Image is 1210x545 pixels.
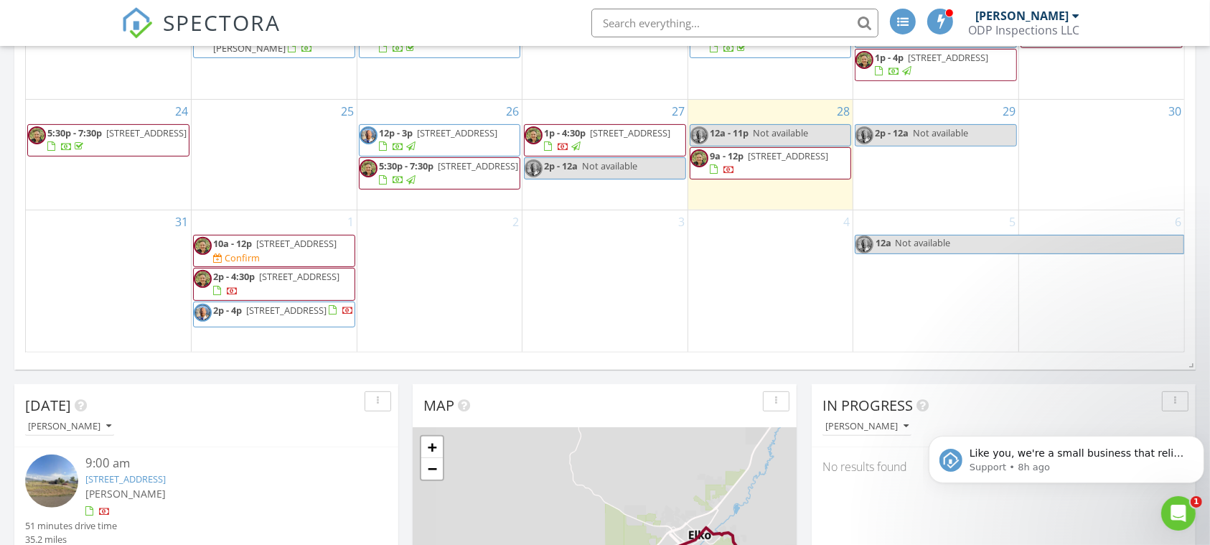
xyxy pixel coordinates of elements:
td: Go to September 1, 2025 [192,210,357,352]
span: 2p - 12a [544,159,578,172]
a: 1p - 4p [STREET_ADDRESS] [875,51,988,78]
a: Go to September 1, 2025 [344,210,357,233]
img: resized_20240830_150514_002.jpeg [690,149,708,167]
button: [PERSON_NAME] [25,417,114,437]
a: Zoom in [421,437,443,458]
td: Go to August 31, 2025 [26,210,192,352]
span: 2p - 4p [213,304,242,317]
a: Go to August 24, 2025 [172,100,191,123]
td: Go to August 25, 2025 [192,99,357,210]
td: Go to September 3, 2025 [522,210,688,352]
span: 1p - 4:30p [544,126,586,139]
div: Confirm [225,252,260,264]
div: [PERSON_NAME] [975,9,1069,23]
div: 9:00 am [85,455,357,472]
span: 12a - 11p [710,126,749,139]
span: Not available [582,159,637,172]
a: [STREET_ADDRESS] [85,472,166,485]
img: img_1485.jpeg [525,159,543,177]
img: resized_20240830_150514_002.jpeg [194,270,212,288]
span: [DATE] [25,396,71,415]
a: Go to August 25, 2025 [338,100,357,123]
a: 1p - 3p [STREET_ADDRESS][PERSON_NAME] [213,28,327,55]
a: Confirm [213,251,260,265]
a: Go to September 4, 2025 [840,210,853,233]
td: Go to September 4, 2025 [688,210,853,352]
a: 2p - 4p [STREET_ADDRESS] [193,302,355,327]
img: img_1485.jpeg [855,236,873,253]
img: resized_20240830_150514_002.jpeg [28,126,46,144]
span: [PERSON_NAME] [85,487,166,500]
td: Go to August 20, 2025 [522,1,688,99]
a: 1p - 2p [STREET_ADDRESS] [379,28,492,55]
a: 10a - 12p [STREET_ADDRESS] Confirm [193,235,355,267]
img: resized_20240830_150514_002.jpeg [194,237,212,255]
span: [STREET_ADDRESS] [748,149,828,162]
a: 1p - 4:30p [STREET_ADDRESS] [524,124,686,157]
img: img_1485.jpeg [855,126,873,144]
span: 12a [875,236,892,253]
img: img_1485.jpeg [194,304,212,322]
iframe: Intercom live chat [1161,496,1196,531]
td: Go to September 6, 2025 [1018,210,1184,352]
div: [PERSON_NAME] [825,421,909,432]
span: Not available [913,126,968,139]
img: streetview [25,455,78,508]
a: 7:45a - 9:15a [STREET_ADDRESS] [710,28,849,55]
button: [PERSON_NAME] [822,417,911,437]
img: resized_20240830_150514_002.jpeg [360,159,377,177]
td: Go to September 5, 2025 [853,210,1019,352]
div: [PERSON_NAME] [28,421,111,432]
span: 10a - 12p [213,237,252,250]
td: Go to August 27, 2025 [522,99,688,210]
a: Go to August 26, 2025 [503,100,522,123]
td: Go to August 19, 2025 [357,1,522,99]
a: Go to August 29, 2025 [1000,100,1018,123]
td: Go to August 21, 2025 [688,1,853,99]
span: 2p - 4:30p [213,270,255,283]
img: The Best Home Inspection Software - Spectora [121,7,153,39]
a: 2p - 4p [STREET_ADDRESS] [213,304,354,317]
a: SPECTORA [121,19,281,50]
td: Go to September 2, 2025 [357,210,522,352]
span: 2p - 12a [875,126,909,139]
span: SPECTORA [163,7,281,37]
span: [STREET_ADDRESS] [246,304,327,317]
a: 5:30p - 7:30p [STREET_ADDRESS] [359,157,521,190]
span: [STREET_ADDRESS] [438,159,518,172]
a: 1p - 4p [STREET_ADDRESS] [855,49,1017,81]
img: img_1485.jpeg [690,126,708,144]
span: 1p - 4p [875,51,904,64]
td: Go to August 23, 2025 [1018,1,1184,99]
a: Go to August 27, 2025 [669,100,688,123]
div: No results found [812,447,1196,486]
td: Go to August 29, 2025 [853,99,1019,210]
span: 9a - 12p [710,149,744,162]
span: 5:30p - 7:30p [47,126,102,139]
a: Go to August 31, 2025 [172,210,191,233]
img: img_1485.jpeg [360,126,377,144]
a: 2p - 4:30p [STREET_ADDRESS] [213,270,339,297]
td: Go to August 17, 2025 [26,1,192,99]
span: Not available [895,236,950,249]
a: 1p - 4:30p [STREET_ADDRESS] [544,126,670,153]
a: 10a - 12p [STREET_ADDRESS] [213,237,337,250]
a: 9a - 12p [STREET_ADDRESS] [690,147,852,180]
img: resized_20240830_150514_002.jpeg [855,51,873,69]
span: [STREET_ADDRESS] [106,126,187,139]
span: 1 [1191,496,1202,508]
a: 2p - 4:30p [STREET_ADDRESS] [193,268,355,300]
a: Go to August 28, 2025 [834,100,853,123]
td: Go to August 22, 2025 [853,1,1019,99]
div: ODP Inspections LLC [968,23,1079,37]
img: resized_20240830_150514_002.jpeg [525,126,543,144]
a: Go to September 3, 2025 [675,210,688,233]
a: 5:30p - 7:30p [STREET_ADDRESS] [27,124,189,157]
a: Go to September 5, 2025 [1006,210,1018,233]
a: 9a - 12p [STREET_ADDRESS] [710,149,828,176]
td: Go to August 30, 2025 [1018,99,1184,210]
